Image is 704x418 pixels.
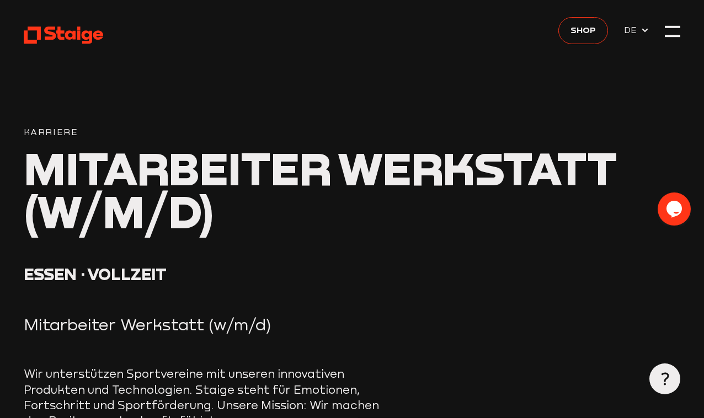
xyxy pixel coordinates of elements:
[658,192,693,226] iframe: chat widget
[570,23,596,37] span: Shop
[624,23,641,37] span: DE
[24,315,548,334] p: Mitarbeiter Werkstatt (w/m/d)
[24,141,617,238] span: Mitarbeiter Werkstatt (w/m/d)
[24,125,681,139] div: Karriere
[24,264,167,283] span: Essen · Vollzeit
[558,17,609,44] a: Shop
